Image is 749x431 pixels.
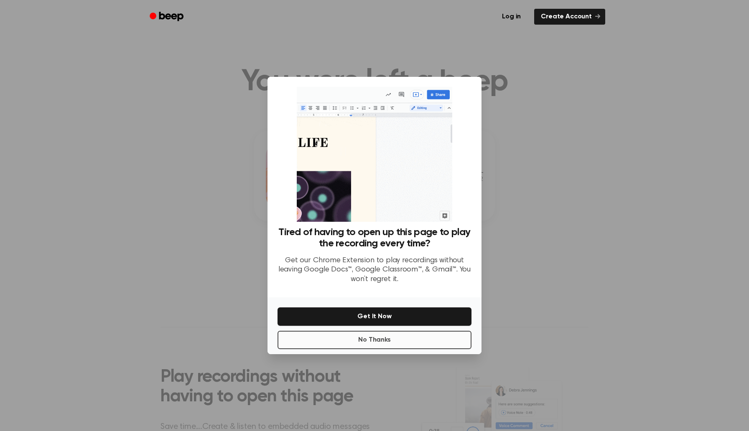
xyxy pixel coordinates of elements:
button: No Thanks [278,331,471,349]
p: Get our Chrome Extension to play recordings without leaving Google Docs™, Google Classroom™, & Gm... [278,256,471,284]
h3: Tired of having to open up this page to play the recording every time? [278,227,471,249]
button: Get It Now [278,307,471,326]
a: Create Account [534,9,605,25]
img: Beep extension in action [297,87,452,222]
a: Log in [494,7,529,26]
a: Beep [144,9,191,25]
